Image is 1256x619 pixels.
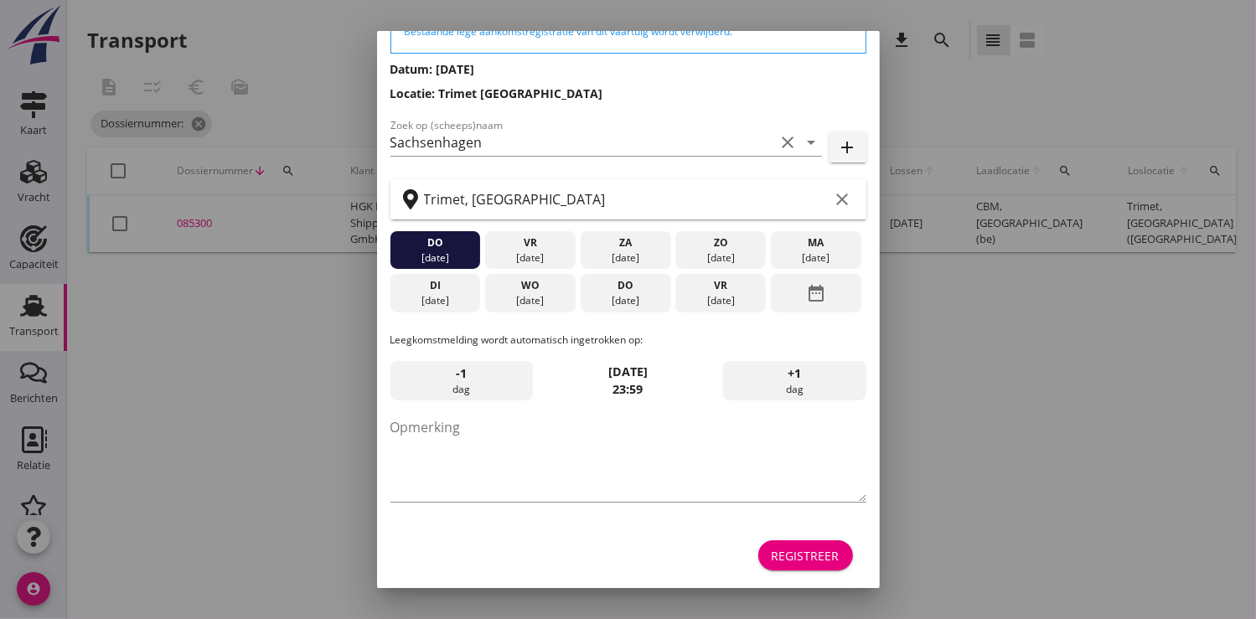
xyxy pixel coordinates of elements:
div: [DATE] [584,293,666,308]
i: arrow_drop_down [802,132,822,152]
div: [DATE] [584,250,666,266]
div: dag [390,361,533,401]
input: Zoek op (scheeps)naam [390,129,775,156]
div: [DATE] [489,293,571,308]
button: Registreer [758,540,853,570]
i: clear [833,189,853,209]
div: Registreer [772,547,840,565]
strong: 23:59 [613,381,644,397]
div: do [394,235,476,250]
div: vr [489,235,571,250]
span: +1 [788,364,801,383]
i: add [838,137,858,157]
h3: Locatie: Trimet [GEOGRAPHIC_DATA] [390,85,866,102]
p: Leegkomstmelding wordt automatisch ingetrokken op: [390,333,866,348]
input: Zoek op terminal of plaats [424,186,830,213]
div: [DATE] [680,250,762,266]
div: [DATE] [775,250,857,266]
div: zo [680,235,762,250]
div: wo [489,278,571,293]
div: [DATE] [680,293,762,308]
div: do [584,278,666,293]
strong: [DATE] [608,364,648,379]
div: dag [723,361,866,401]
i: clear [778,132,799,152]
div: ma [775,235,857,250]
div: za [584,235,666,250]
div: vr [680,278,762,293]
h3: Datum: [DATE] [390,60,866,78]
div: [DATE] [489,250,571,266]
div: [DATE] [394,293,476,308]
div: Bestaande lege aankomstregistratie van dit vaartuig wordt verwijderd. [405,24,852,39]
textarea: Opmerking [390,414,866,502]
div: [DATE] [394,250,476,266]
span: -1 [456,364,467,383]
i: date_range [806,278,826,308]
div: di [394,278,476,293]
